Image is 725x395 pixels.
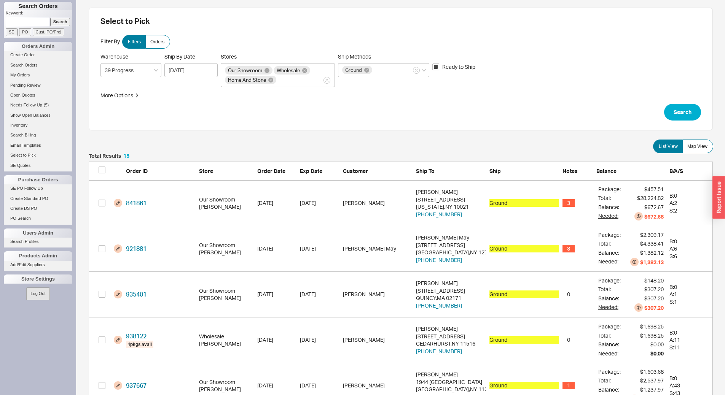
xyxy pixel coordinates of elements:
div: B: 0 [669,283,708,291]
div: A: 2 [669,199,708,207]
div: B: 0 [669,238,708,245]
div: $4,338.41 [640,240,664,247]
a: 921881 [126,245,147,252]
input: Ship Methods [373,66,379,75]
div: Store Settings [4,274,72,284]
div: Package: [598,323,621,330]
a: 841861 [126,199,147,207]
div: A: 6 [669,245,708,252]
div: [PERSON_NAME] May [416,234,485,241]
span: 3 [562,199,575,207]
div: S: 6 [669,252,708,260]
div: B: 0 [669,329,708,336]
a: Create DS PO [4,205,72,213]
div: $307.20 [644,295,664,302]
span: Notes [562,168,578,174]
span: Ship Methods [338,53,371,60]
div: [PERSON_NAME] [416,371,485,378]
div: Needed: [598,303,621,312]
div: Rivky May [343,245,412,252]
div: [STREET_ADDRESS] [US_STATE] , NY 10021 [416,188,485,218]
div: Total: [598,332,621,339]
button: Ship Methods [413,67,420,74]
div: B: 0 [669,192,708,200]
span: Ground [345,67,362,73]
a: Email Templates [4,141,72,149]
h2: Select to Pick [100,17,701,29]
button: [PHONE_NUMBER] [416,211,462,218]
span: 0 [562,336,575,344]
div: Ground [489,382,559,389]
a: SE PO Follow Up [4,184,72,192]
div: Our Showroom [199,241,253,249]
div: $0.00 [650,341,664,348]
span: Ready to Ship [442,63,475,71]
span: 1 [562,382,575,389]
input: PO [19,28,31,36]
a: Needs Follow Up(5) [4,101,72,109]
a: Inventory [4,121,72,129]
div: Our Showroom [199,287,253,295]
div: $2,309.17 [640,231,664,239]
div: Total: [598,240,621,247]
div: Package: [598,277,621,284]
div: Package: [598,231,621,239]
div: $1,603.68 [640,368,664,376]
span: Warehouse [100,53,128,60]
div: Tammy Chemtob [343,382,412,389]
div: Ground [489,336,559,344]
a: My Orders [4,71,72,79]
button: [PHONE_NUMBER] [416,347,462,355]
div: $307.20 [644,304,664,312]
div: Wholesale [199,333,253,340]
div: A: 11 [669,336,708,344]
span: Ship [489,168,501,174]
span: Map View [687,143,707,149]
a: 938122 [126,332,147,340]
div: [PERSON_NAME] [416,188,485,196]
a: Search Billing [4,131,72,139]
div: 6/10/25 [257,245,296,252]
div: [STREET_ADDRESS] QUINCY , MA 02171 [416,279,485,309]
div: Our Showroom [199,196,253,203]
div: S: 11 [669,344,708,351]
span: Customer [343,168,368,174]
p: Keyword: [6,10,72,18]
span: ( 5 ) [44,103,49,107]
button: Log Out [26,287,49,300]
div: $672.67 [644,203,664,211]
span: 4 pkgs avail [126,341,153,348]
div: Package: [598,186,621,193]
div: Products Admin [4,251,72,260]
span: List View [659,143,678,149]
div: Ground [489,245,559,252]
button: Search [664,104,701,121]
div: Purchase Orders [4,175,72,184]
span: Exp Date [300,168,322,174]
a: Add/Edit Suppliers [4,261,72,269]
input: Select... [100,63,161,77]
input: Cust. PO/Proj [33,28,64,36]
span: 15 [123,152,129,159]
span: Ship To [416,168,435,174]
button: [PHONE_NUMBER] [416,302,462,309]
a: 937667 [126,382,147,389]
div: $1,382.13 [640,259,664,266]
a: Select to Pick [4,151,72,159]
div: 9/4/25 [257,382,296,389]
span: Orders [150,39,164,45]
a: Create Order [4,51,72,59]
div: $2,537.97 [640,377,664,384]
svg: open menu [154,69,158,72]
span: Ship By Date [164,53,218,60]
div: S: 2 [669,207,708,214]
div: $1,382.12 [640,249,664,257]
input: Ready to Ship [432,63,439,70]
h5: Total Results [89,153,129,159]
div: Package: [598,368,621,376]
div: [PERSON_NAME] [199,385,253,393]
input: SE [6,28,18,36]
div: Balance: [598,249,621,257]
button: More Options [100,92,139,99]
a: Search Orders [4,61,72,69]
